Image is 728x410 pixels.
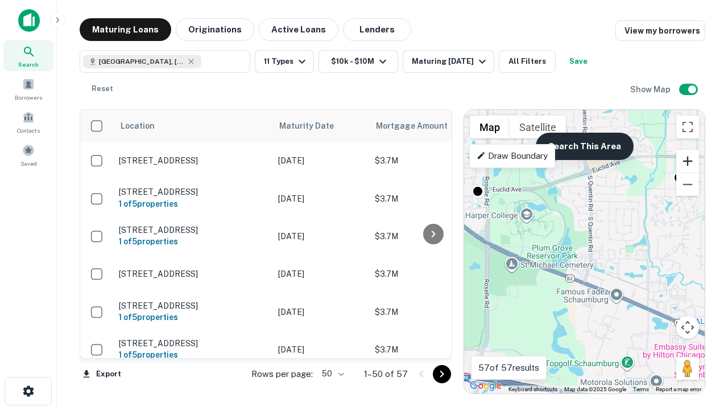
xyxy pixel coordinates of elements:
[18,9,40,32] img: capitalize-icon.png
[470,116,510,138] button: Show street map
[113,110,272,142] th: Location
[15,93,42,102] span: Borrowers
[375,343,489,356] p: $3.7M
[278,192,363,205] p: [DATE]
[676,116,699,138] button: Toggle fullscreen view
[375,192,489,205] p: $3.7M
[630,83,672,96] h6: Show Map
[3,40,53,71] a: Search
[478,361,539,375] p: 57 of 57 results
[467,379,504,393] img: Google
[80,18,171,41] button: Maturing Loans
[375,268,489,280] p: $3.7M
[18,60,39,69] span: Search
[119,311,267,323] h6: 1 of 5 properties
[676,150,699,173] button: Zoom in
[536,133,634,160] button: Search This Area
[375,306,489,318] p: $3.7M
[376,119,462,133] span: Mortgage Amount
[412,55,489,68] div: Maturing [DATE]
[17,126,40,135] span: Contacts
[375,154,489,167] p: $3.7M
[317,366,346,382] div: 50
[119,338,267,348] p: [STREET_ADDRESS]
[375,230,489,243] p: $3.7M
[259,18,338,41] button: Active Loans
[20,159,37,168] span: Saved
[279,119,349,133] span: Maturity Date
[278,343,363,356] p: [DATE]
[119,348,267,361] h6: 1 of 5 properties
[119,155,267,166] p: [STREET_ADDRESS]
[176,18,254,41] button: Originations
[119,198,267,210] h6: 1 of 5 properties
[403,50,494,73] button: Maturing [DATE]
[99,56,184,67] span: [GEOGRAPHIC_DATA], [GEOGRAPHIC_DATA]
[278,230,363,243] p: [DATE]
[278,154,363,167] p: [DATE]
[255,50,314,73] button: 11 Types
[119,301,267,311] p: [STREET_ADDRESS]
[499,50,556,73] button: All Filters
[3,106,53,137] a: Contacts
[119,225,267,235] p: [STREET_ADDRESS]
[560,50,597,73] button: Save your search to get updates of matches that match your search criteria.
[369,110,494,142] th: Mortgage Amount
[343,18,411,41] button: Lenders
[84,77,121,100] button: Reset
[467,379,504,393] a: Open this area in Google Maps (opens a new window)
[477,149,548,163] p: Draw Boundary
[676,173,699,196] button: Zoom out
[278,268,363,280] p: [DATE]
[119,269,267,279] p: [STREET_ADDRESS]
[671,319,728,374] iframe: Chat Widget
[119,187,267,197] p: [STREET_ADDRESS]
[676,316,699,339] button: Map camera controls
[633,386,649,392] a: Terms (opens in new tab)
[120,119,155,133] span: Location
[278,306,363,318] p: [DATE]
[318,50,398,73] button: $10k - $10M
[564,386,626,392] span: Map data ©2025 Google
[508,386,557,393] button: Keyboard shortcuts
[615,20,705,41] a: View my borrowers
[3,73,53,104] a: Borrowers
[80,366,124,383] button: Export
[3,140,53,170] a: Saved
[656,386,701,392] a: Report a map error
[433,365,451,383] button: Go to next page
[364,367,408,381] p: 1–50 of 57
[272,110,369,142] th: Maturity Date
[510,116,566,138] button: Show satellite imagery
[119,235,267,248] h6: 1 of 5 properties
[464,110,705,393] div: 0 0
[251,367,313,381] p: Rows per page:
